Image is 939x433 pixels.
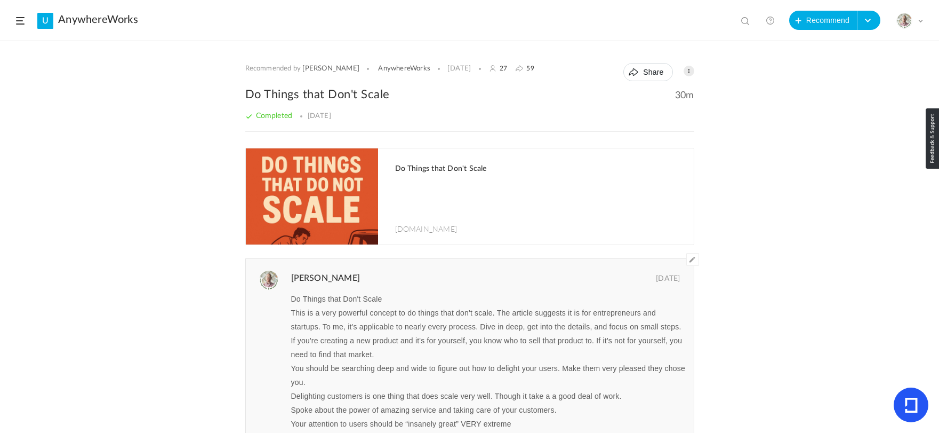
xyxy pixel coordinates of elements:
h1: Do Things that Don't Scale [395,164,683,174]
span: [DATE] [308,113,331,120]
button: Recommend [789,11,857,30]
a: AnywhereWorks [58,13,138,26]
p: Your attention to users should be “insanely great” VERY extreme [291,417,686,431]
p: If you're creating a new product and it's for yourself, you know who to sell that product to. If ... [291,334,686,361]
img: julia-s-version-gybnm-profile-picture-frame-2024-template-16.png [259,271,278,290]
img: julia-s-version-gybnm-profile-picture-frame-2024-template-16.png [897,13,912,28]
span: Completed [245,112,293,120]
a: U [37,13,53,29]
span: Share [643,68,663,76]
h4: [PERSON_NAME] [288,271,694,289]
a: AnywhereWorks [378,65,430,73]
img: test.jpg [246,148,378,245]
span: [DATE] [656,274,680,284]
button: Share [623,63,672,81]
span: 27 [500,65,507,72]
span: 30m [675,90,694,101]
span: Recommended by [245,65,301,73]
h2: Do Things that Don't Scale [245,86,694,103]
a: Do Things that Don't Scale [DOMAIN_NAME] [246,148,694,245]
p: Do Things that Don't Scale [291,292,686,306]
span: 59 [526,65,534,72]
div: [DATE] [447,65,471,73]
p: This is a very powerful concept to do things that don't scale. The article suggests it is for ent... [291,306,686,334]
p: Spoke about the power of amazing service and taking care of your customers. [291,403,686,417]
img: loop_feedback_btn.png [926,108,939,169]
a: [PERSON_NAME] [302,65,359,73]
p: Delighting customers is one thing that does scale very well. Though it take a a good deal of work. [291,389,686,403]
p: You should be searching deep and wide to figure out how to delight your users. Make them very ple... [291,361,686,389]
span: [DOMAIN_NAME] [395,223,458,234]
